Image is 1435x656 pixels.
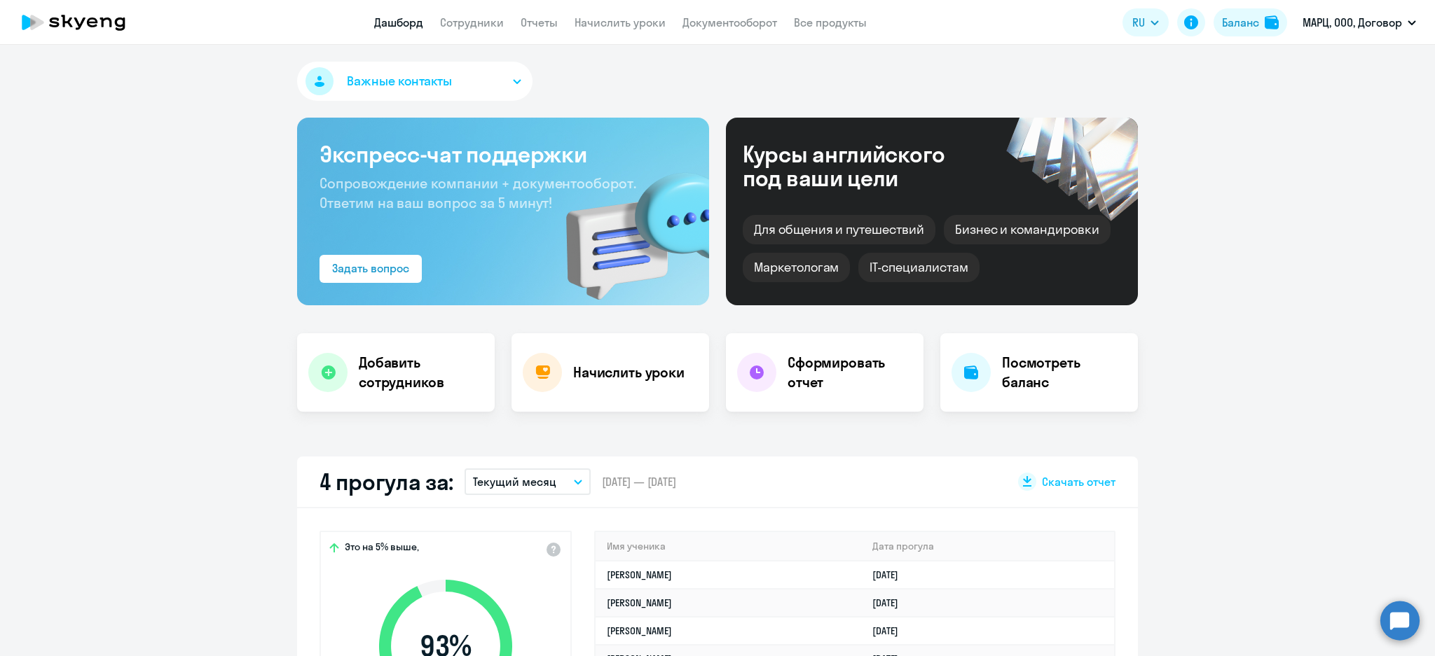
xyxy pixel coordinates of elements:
p: Текущий месяц [473,473,556,490]
div: Для общения и путешествий [743,215,935,244]
a: [DATE] [872,568,909,581]
a: Все продукты [794,15,867,29]
button: Балансbalance [1214,8,1287,36]
a: [DATE] [872,624,909,637]
th: Дата прогула [861,532,1114,561]
a: Дашборд [374,15,423,29]
a: [PERSON_NAME] [607,568,672,581]
a: Сотрудники [440,15,504,29]
button: Текущий месяц [465,468,591,495]
span: Скачать отчет [1042,474,1115,489]
button: МАРЦ, ООО, Договор [1296,6,1423,39]
p: МАРЦ, ООО, Договор [1303,14,1402,31]
a: Начислить уроки [575,15,666,29]
a: [PERSON_NAME] [607,624,672,637]
div: Задать вопрос [332,260,409,277]
span: Сопровождение компании + документооборот. Ответим на ваш вопрос за 5 минут! [320,174,636,211]
button: Задать вопрос [320,255,422,283]
div: Бизнес и командировки [944,215,1111,244]
h4: Посмотреть баланс [1002,353,1127,392]
h4: Сформировать отчет [788,353,912,392]
h4: Добавить сотрудников [359,353,483,392]
a: [DATE] [872,596,909,609]
img: bg-img [546,148,709,305]
span: RU [1132,14,1145,31]
div: Баланс [1222,14,1259,31]
div: IT-специалистам [858,253,979,282]
button: Важные контакты [297,62,533,101]
div: Курсы английского под ваши цели [743,142,982,190]
button: RU [1122,8,1169,36]
h2: 4 прогула за: [320,468,453,496]
a: Документооборот [682,15,777,29]
h3: Экспресс-чат поддержки [320,140,687,168]
div: Маркетологам [743,253,850,282]
img: balance [1265,15,1279,29]
span: [DATE] — [DATE] [602,474,676,489]
a: Отчеты [521,15,558,29]
span: Это на 5% выше, [345,540,419,557]
span: Важные контакты [347,72,452,90]
h4: Начислить уроки [573,363,685,382]
a: [PERSON_NAME] [607,596,672,609]
th: Имя ученика [596,532,861,561]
